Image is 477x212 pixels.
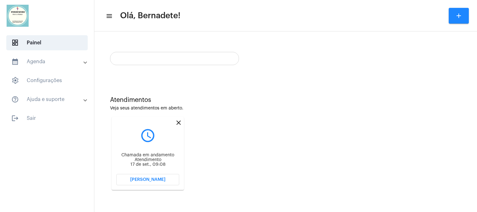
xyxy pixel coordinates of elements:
[4,92,94,107] mat-expansion-panel-header: sidenav iconAjuda e suporte
[106,12,112,20] mat-icon: sidenav icon
[130,177,165,182] span: [PERSON_NAME]
[6,35,88,50] span: Painel
[175,119,182,126] mat-icon: close
[11,39,19,47] span: sidenav icon
[4,54,94,69] mat-expansion-panel-header: sidenav iconAgenda
[11,96,19,103] mat-icon: sidenav icon
[5,3,30,28] img: 5d8d47a4-7bd9-c6b3-230d-111f976e2b05.jpeg
[6,73,88,88] span: Configurações
[6,111,88,126] span: Sair
[11,58,19,65] mat-icon: sidenav icon
[11,114,19,122] mat-icon: sidenav icon
[11,77,19,84] span: sidenav icon
[116,128,179,143] mat-icon: query_builder
[110,97,461,103] div: Atendimentos
[116,158,179,162] div: Atendimento
[11,58,84,65] mat-panel-title: Agenda
[116,174,179,185] button: [PERSON_NAME]
[110,106,461,111] div: Veja seus atendimentos em aberto.
[11,96,84,103] mat-panel-title: Ajuda e suporte
[116,162,179,167] div: 17 de set., 09:08
[120,11,180,21] span: Olá, Bernadete!
[455,12,463,20] mat-icon: add
[116,153,179,158] div: Chamada em andamento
